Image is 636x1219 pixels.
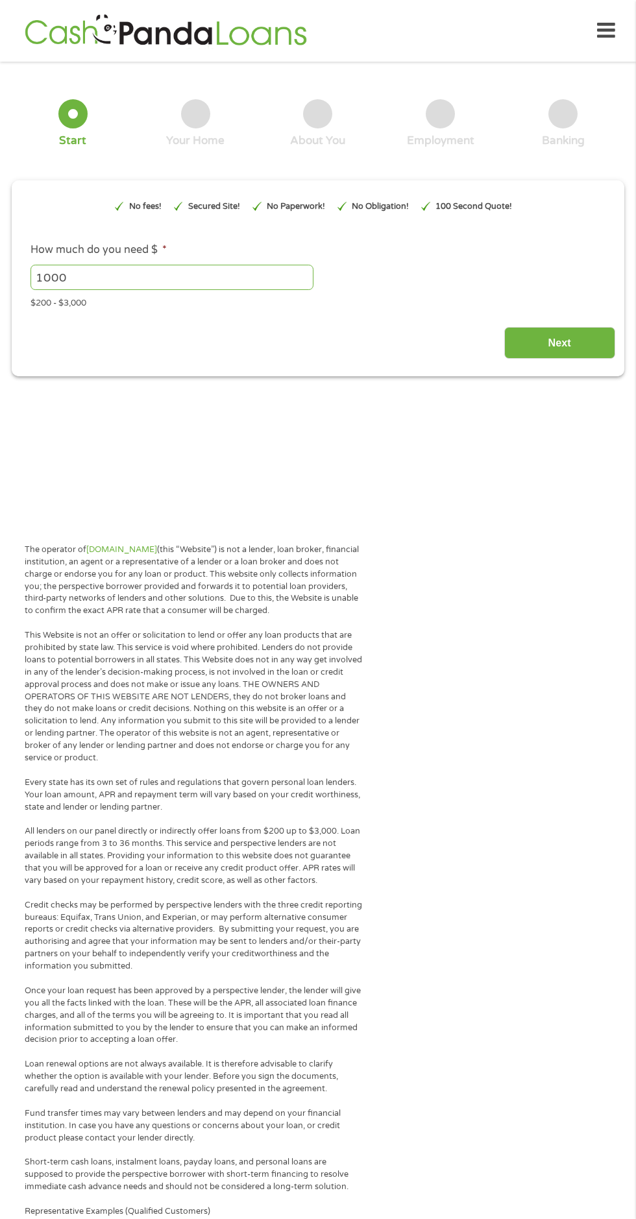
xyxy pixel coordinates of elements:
p: No fees! [129,200,162,213]
p: All lenders on our panel directly or indirectly offer loans from $200 up to $3,000. Loan periods ... [25,825,363,886]
div: Employment [407,134,474,148]
div: Banking [542,134,585,148]
p: 100 Second Quote! [435,200,512,213]
p: Fund transfer times may vary between lenders and may depend on your financial institution. In cas... [25,1107,363,1144]
div: Your Home [166,134,225,148]
div: $200 - $3,000 [31,292,605,309]
label: How much do you need $ [31,243,167,257]
p: This Website is not an offer or solicitation to lend or offer any loan products that are prohibit... [25,629,363,764]
div: About You [290,134,345,148]
p: Loan renewal options are not always available. It is therefore advisable to clarify whether the o... [25,1058,363,1095]
p: Short-term cash loans, instalment loans, payday loans, and personal loans are supposed to provide... [25,1156,363,1193]
div: Start [59,134,86,148]
p: Secured Site! [188,200,240,213]
p: Every state has its own set of rules and regulations that govern personal loan lenders. Your loan... [25,777,363,814]
p: The operator of (this “Website”) is not a lender, loan broker, financial institution, an agent or... [25,544,363,617]
p: Once your loan request has been approved by a perspective lender, the lender will give you all th... [25,985,363,1046]
p: No Obligation! [352,200,409,213]
img: GetLoanNow Logo [21,12,310,49]
p: Credit checks may be performed by perspective lenders with the three credit reporting bureaus: Eq... [25,899,363,972]
input: Next [504,327,615,359]
a: [DOMAIN_NAME] [86,544,157,555]
p: No Paperwork! [267,200,325,213]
